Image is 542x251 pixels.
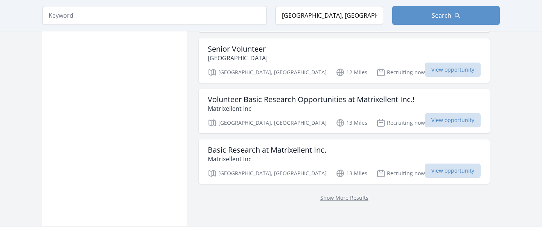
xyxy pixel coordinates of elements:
input: Keyword [42,6,266,25]
p: [GEOGRAPHIC_DATA], [GEOGRAPHIC_DATA] [208,169,327,178]
span: View opportunity [425,113,481,127]
p: 12 Miles [336,68,367,77]
h3: Senior Volunteer [208,44,268,54]
p: Matrixellent Inc [208,104,414,113]
h3: Basic Research at Matrixellent Inc. [208,145,326,155]
p: Recruiting now [376,169,425,178]
a: Senior Volunteer [GEOGRAPHIC_DATA] [GEOGRAPHIC_DATA], [GEOGRAPHIC_DATA] 12 Miles Recruiting now V... [199,38,490,83]
p: 13 Miles [336,169,367,178]
p: [GEOGRAPHIC_DATA], [GEOGRAPHIC_DATA] [208,118,327,127]
p: [GEOGRAPHIC_DATA], [GEOGRAPHIC_DATA] [208,68,327,77]
input: Location [276,6,383,25]
h3: Volunteer Basic Research Opportunities at Matrixellent Inc.! [208,95,414,104]
button: Search [392,6,500,25]
span: View opportunity [425,164,481,178]
a: Show More Results [320,194,368,201]
p: Recruiting now [376,68,425,77]
a: Volunteer Basic Research Opportunities at Matrixellent Inc.! Matrixellent Inc [GEOGRAPHIC_DATA], ... [199,89,490,133]
p: 13 Miles [336,118,367,127]
span: Search [432,11,451,20]
p: Matrixellent Inc [208,155,326,164]
p: [GEOGRAPHIC_DATA] [208,54,268,63]
p: Recruiting now [376,118,425,127]
a: Basic Research at Matrixellent Inc. Matrixellent Inc [GEOGRAPHIC_DATA], [GEOGRAPHIC_DATA] 13 Mile... [199,139,490,184]
span: View opportunity [425,63,481,77]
